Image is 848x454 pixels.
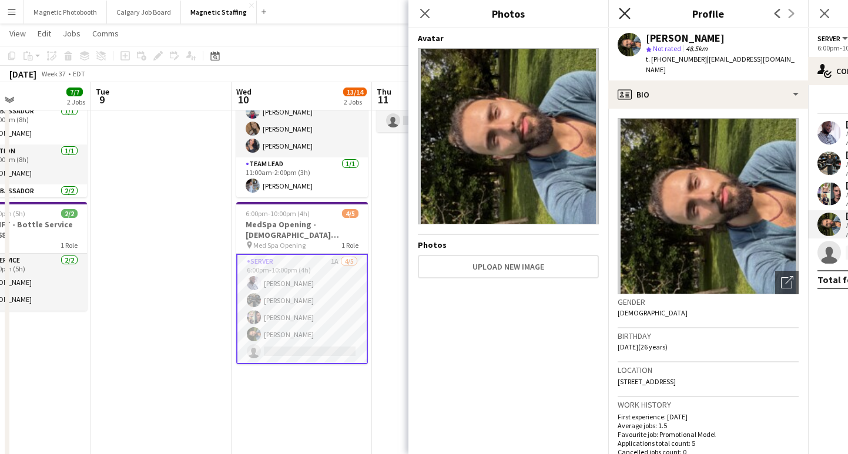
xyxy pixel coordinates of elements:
p: Applications total count: 5 [618,439,799,448]
h4: Avatar [418,33,599,43]
button: Upload new image [418,255,599,278]
span: 1 Role [341,241,358,250]
p: First experience: [DATE] [618,412,799,421]
span: Server [817,34,840,43]
div: [PERSON_NAME] [646,33,725,43]
span: [STREET_ADDRESS] [618,377,676,386]
span: 9 [94,93,109,106]
span: 7/7 [66,88,83,96]
span: t. [PHONE_NUMBER] [646,55,707,63]
span: 2/2 [61,209,78,218]
span: View [9,28,26,39]
img: Crew avatar [418,48,599,224]
p: Average jobs: 1.5 [618,421,799,430]
h3: Location [618,365,799,375]
h3: Gender [618,297,799,307]
h3: Photos [408,6,608,21]
a: Comms [88,26,123,41]
span: [DEMOGRAPHIC_DATA] [618,308,688,317]
app-job-card: 11:00am-2:00pm (3h)9/9Oxford Activation 3122 [GEOGRAPHIC_DATA]2 Roles![PERSON_NAME][PERSON_NAME][... [236,23,368,197]
img: Crew avatar or photo [618,118,799,294]
div: [DATE] [9,68,36,80]
app-job-card: 6:00pm-10:00pm (4h)4/5MedSpa Opening - [DEMOGRAPHIC_DATA] Servers / Models Med Spa Opening1 RoleS... [236,202,368,364]
a: Jobs [58,26,85,41]
span: Med Spa Opening [253,241,306,250]
button: Magnetic Staffing [181,1,257,23]
span: Comms [92,28,119,39]
p: Favourite job: Promotional Model [618,430,799,439]
span: 11 [375,93,391,106]
div: 2 Jobs [344,97,366,106]
div: Bio [608,80,808,109]
app-card-role: Server1A4/56:00pm-10:00pm (4h)[PERSON_NAME][PERSON_NAME][PERSON_NAME][PERSON_NAME] [236,254,368,364]
h3: Profile [608,6,808,21]
span: 10 [234,93,252,106]
button: Calgary Job Board [107,1,181,23]
div: EDT [73,69,85,78]
div: 2 Jobs [67,97,85,106]
span: [DATE] (26 years) [618,342,668,351]
h3: MedSpa Opening - [DEMOGRAPHIC_DATA] Servers / Models [236,219,368,240]
span: 13/14 [343,88,367,96]
app-card-role: Team Lead1/111:00am-2:00pm (3h)[PERSON_NAME] [236,157,368,197]
span: Week 37 [39,69,68,78]
span: 1 Role [61,241,78,250]
a: Edit [33,26,56,41]
span: Edit [38,28,51,39]
span: Tue [96,86,109,97]
span: 48.5km [683,44,710,53]
span: 4/5 [342,209,358,218]
h3: Work history [618,399,799,410]
span: Not rated [653,44,681,53]
span: Thu [377,86,391,97]
span: Jobs [63,28,81,39]
h3: Birthday [618,331,799,341]
span: | [EMAIL_ADDRESS][DOMAIN_NAME] [646,55,795,74]
span: Wed [236,86,252,97]
a: View [5,26,31,41]
div: Open photos pop-in [775,271,799,294]
span: 6:00pm-10:00pm (4h) [246,209,310,218]
button: Magnetic Photobooth [24,1,107,23]
h4: Photos [418,240,599,250]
